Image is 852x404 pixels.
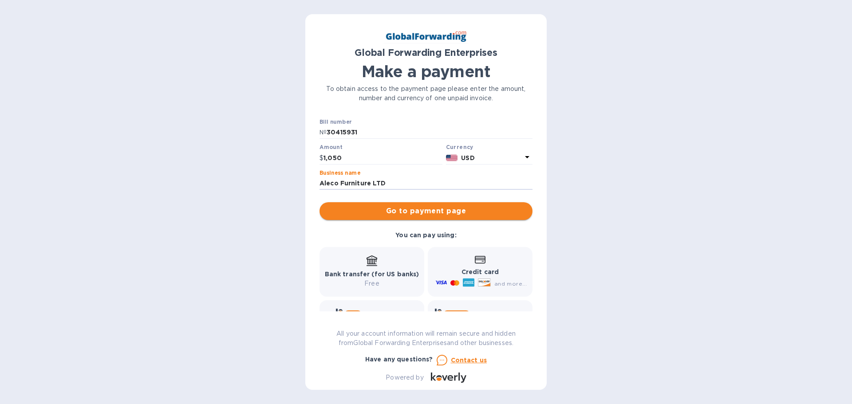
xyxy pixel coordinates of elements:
[319,153,323,163] p: $
[355,47,497,58] b: Global Forwarding Enterprises
[325,271,419,278] b: Bank transfer (for US banks)
[446,144,473,150] b: Currency
[461,154,474,161] b: USD
[446,155,458,161] img: USD
[451,357,487,364] u: Contact us
[461,268,499,275] b: Credit card
[319,128,327,137] p: №
[325,279,419,288] p: Free
[494,280,527,287] span: and more...
[327,126,532,139] input: Enter bill number
[319,329,532,348] p: All your account information will remain secure and hidden from Global Forwarding Enterprises and...
[319,177,532,190] input: Enter business name
[319,84,532,103] p: To obtain access to the payment page please enter the amount, number and currency of one unpaid i...
[395,231,456,239] b: You can pay using:
[319,202,532,220] button: Go to payment page
[323,151,442,165] input: 0.00
[319,62,532,81] h1: Make a payment
[319,145,342,150] label: Amount
[327,206,525,216] span: Go to payment page
[365,356,433,363] b: Have any questions?
[386,373,423,382] p: Powered by
[319,170,360,176] label: Business name
[319,119,351,125] label: Bill number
